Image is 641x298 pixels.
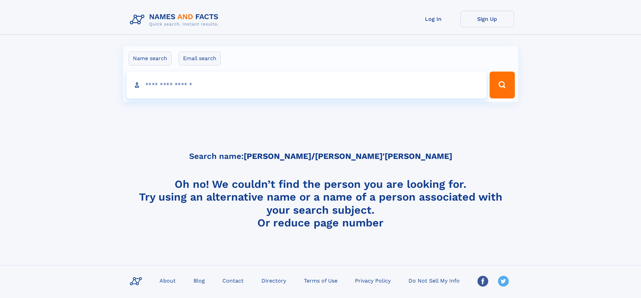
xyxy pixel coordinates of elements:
[477,276,488,287] img: Facebook
[259,275,289,285] a: Directory
[490,72,514,98] button: Search Button
[244,152,452,161] b: [PERSON_NAME]/[PERSON_NAME]'[PERSON_NAME]
[157,275,178,285] a: About
[191,275,208,285] a: Blog
[498,276,509,287] img: Twitter
[127,178,514,229] h4: Oh no! We couldn’t find the person you are looking for. Try using an alternative name or a name o...
[220,275,246,285] a: Contact
[460,11,514,27] a: Sign Up
[301,275,340,285] a: Terms of Use
[127,11,224,29] img: Logo Names and Facts
[406,11,460,27] a: Log In
[127,72,487,98] input: search input
[352,275,393,285] a: Privacy Policy
[129,51,172,66] label: Name search
[179,51,221,66] label: Email search
[189,152,452,161] h5: Search name:
[406,275,462,285] a: Do Not Sell My Info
